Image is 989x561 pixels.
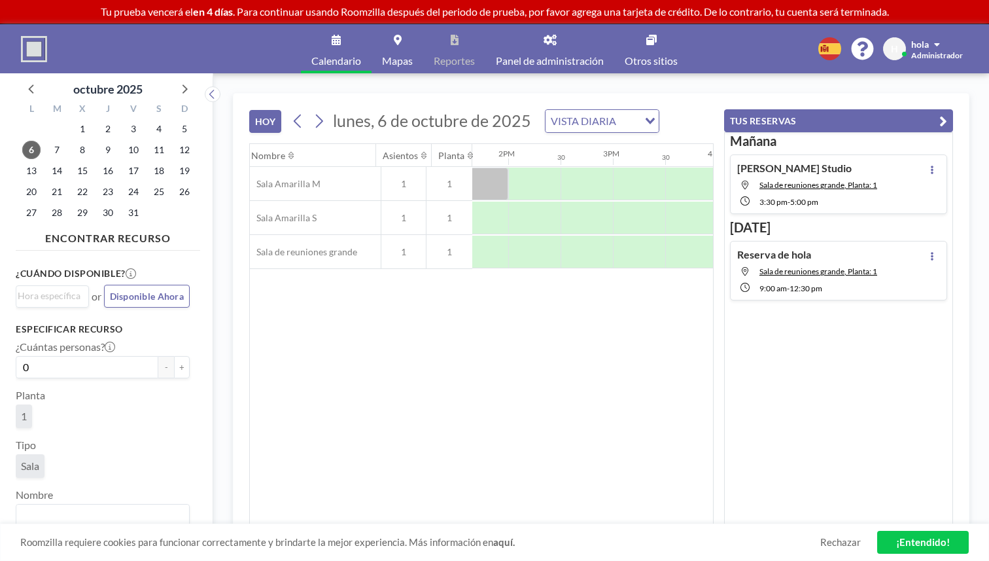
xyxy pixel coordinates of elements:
[820,536,861,549] a: Rechazar
[18,507,182,524] input: Search for option
[104,285,190,308] button: Disponible Ahora
[759,283,787,293] span: 9:00 AM
[708,149,724,158] div: 4PM
[787,283,789,293] span: -
[150,183,168,201] span: sábado, 25 de octubre de 2025
[496,56,604,66] span: Panel de administración
[790,197,818,207] span: 5:00 PM
[737,162,852,175] h4: [PERSON_NAME] Studio
[21,410,27,422] span: 1
[737,248,811,261] h4: Reserva de hola
[724,109,953,132] button: TUS RESERVAS
[18,289,81,303] input: Search for option
[546,110,659,132] div: Search for option
[124,120,143,138] span: viernes, 3 de octubre de 2025
[759,197,788,207] span: 3:30 PM
[110,291,184,302] span: Disponible Ahora
[175,183,194,201] span: domingo, 26 de octubre de 2025
[150,120,168,138] span: sábado, 4 de octubre de 2025
[788,197,790,207] span: -
[383,150,418,162] div: Asientos
[311,56,361,66] span: Calendario
[603,149,619,158] div: 3PM
[124,141,143,159] span: viernes, 10 de octubre de 2025
[193,5,233,18] b: en 4 días
[73,141,92,159] span: miércoles, 8 de octubre de 2025
[22,204,41,222] span: lunes, 27 de octubre de 2025
[877,531,969,554] a: ¡Entendido!
[20,536,820,549] span: Roomzilla requiere cookies para funcionar correctamente y brindarte la mejor experiencia. Más inf...
[150,162,168,180] span: sábado, 18 de octubre de 2025
[95,101,121,118] div: J
[92,290,101,303] span: or
[16,226,200,245] h4: ENCONTRAR RECURSO
[759,180,877,190] span: Sala de reuniones grande, Planta: 1
[372,24,423,73] a: Mapas
[99,120,117,138] span: jueves, 2 de octubre de 2025
[99,183,117,201] span: jueves, 23 de octubre de 2025
[16,488,53,501] label: Nombre
[73,80,143,98] div: octubre 2025
[48,141,66,159] span: martes, 7 de octubre de 2025
[548,113,619,130] span: VISTA DIARIA
[251,150,285,162] div: Nombre
[16,340,115,353] label: ¿Cuántas personas?
[498,149,515,158] div: 2PM
[911,50,963,60] span: Administrador
[16,389,45,402] label: Planta
[381,178,426,190] span: 1
[16,286,88,306] div: Search for option
[426,246,472,258] span: 1
[171,101,197,118] div: D
[16,439,36,452] label: Tipo
[438,150,464,162] div: Planta
[16,505,189,527] div: Search for option
[250,178,321,190] span: Sala Amarilla M
[730,133,947,149] h3: Mañana
[48,162,66,180] span: martes, 14 de octubre de 2025
[124,162,143,180] span: viernes, 17 de octubre de 2025
[301,24,372,73] a: Calendario
[249,110,281,133] button: HOY
[44,101,70,118] div: M
[158,356,174,378] button: -
[16,323,190,335] h3: Especificar recurso
[175,141,194,159] span: domingo, 12 de octubre de 2025
[620,113,637,130] input: Search for option
[22,162,41,180] span: lunes, 13 de octubre de 2025
[73,162,92,180] span: miércoles, 15 de octubre de 2025
[382,56,413,66] span: Mapas
[48,204,66,222] span: martes, 28 de octubre de 2025
[250,246,357,258] span: Sala de reuniones grande
[423,24,485,73] a: Reportes
[625,56,678,66] span: Otros sitios
[175,120,194,138] span: domingo, 5 de octubre de 2025
[99,204,117,222] span: jueves, 30 de octubre de 2025
[22,141,41,159] span: lunes, 6 de octubre de 2025
[73,204,92,222] span: miércoles, 29 de octubre de 2025
[662,153,670,162] div: 30
[99,162,117,180] span: jueves, 16 de octubre de 2025
[120,101,146,118] div: V
[485,24,614,73] a: Panel de administración
[124,204,143,222] span: viernes, 31 de octubre de 2025
[730,219,947,236] h3: [DATE]
[124,183,143,201] span: viernes, 24 de octubre de 2025
[557,153,565,162] div: 30
[434,56,475,66] span: Reportes
[250,212,317,224] span: Sala Amarilla S
[73,183,92,201] span: miércoles, 22 de octubre de 2025
[911,39,929,50] span: hola
[426,212,472,224] span: 1
[22,183,41,201] span: lunes, 20 de octubre de 2025
[789,283,822,293] span: 12:30 PM
[175,162,194,180] span: domingo, 19 de octubre de 2025
[426,178,472,190] span: 1
[614,24,688,73] a: Otros sitios
[21,36,47,62] img: organization-logo
[21,460,39,472] span: Sala
[381,246,426,258] span: 1
[150,141,168,159] span: sábado, 11 de octubre de 2025
[146,101,171,118] div: S
[73,120,92,138] span: miércoles, 1 de octubre de 2025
